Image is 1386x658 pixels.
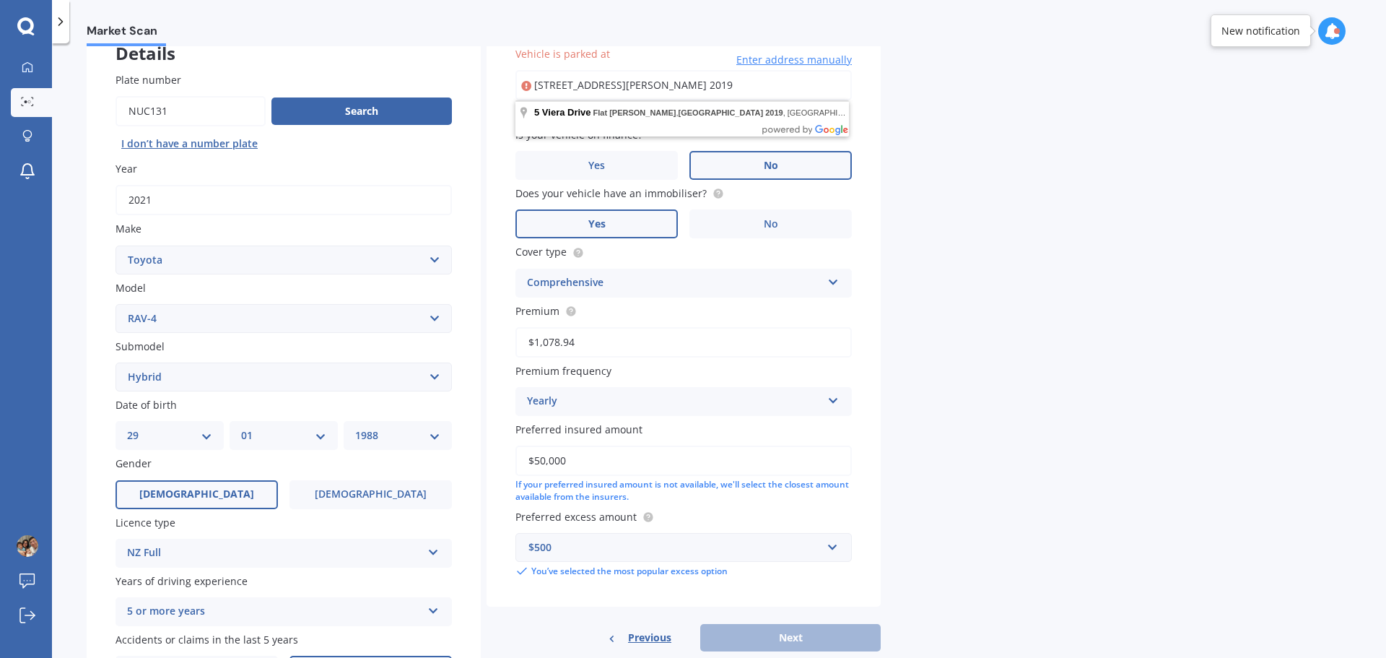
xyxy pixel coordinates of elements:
[515,186,707,200] span: Does your vehicle have an immobiliser?
[139,488,254,501] span: [DEMOGRAPHIC_DATA]
[515,364,611,378] span: Premium frequency
[588,218,606,230] span: Yes
[515,446,852,476] input: Enter amount
[593,108,676,117] span: Flat [PERSON_NAME]
[115,339,165,353] span: Submodel
[764,160,778,172] span: No
[736,53,852,67] span: Enter address manually
[115,132,263,155] button: I don’t have a number plate
[515,304,559,318] span: Premium
[515,327,852,358] input: Enter premium
[115,574,248,588] span: Years of driving experience
[527,393,821,410] div: Yearly
[534,107,539,118] span: 5
[115,73,181,87] span: Plate number
[115,398,177,412] span: Date of birth
[127,603,422,620] div: 5 or more years
[115,516,175,529] span: Licence type
[115,457,152,471] span: Gender
[115,185,452,215] input: YYYY
[679,108,764,117] span: [GEOGRAPHIC_DATA]
[542,107,591,118] span: Viera Drive
[17,535,38,557] img: picture
[115,162,137,176] span: Year
[588,160,605,172] span: Yes
[515,246,567,259] span: Cover type
[115,281,146,295] span: Model
[115,96,266,126] input: Enter plate number
[115,633,298,646] span: Accidents or claims in the last 5 years
[515,510,637,524] span: Preferred excess amount
[593,108,871,117] span: , , [GEOGRAPHIC_DATA]
[127,545,422,562] div: NZ Full
[527,274,821,292] div: Comprehensive
[528,540,821,555] div: $500
[765,108,783,117] span: 2019
[515,479,852,503] div: If your preferred insured amount is not available, we'll select the closest amount available from...
[515,565,852,578] div: You’ve selected the most popular excess option
[271,98,452,125] button: Search
[1221,24,1300,38] div: New notification
[115,222,141,236] span: Make
[315,488,427,501] span: [DEMOGRAPHIC_DATA]
[515,423,642,436] span: Preferred insured amount
[764,218,778,230] span: No
[628,627,671,649] span: Previous
[515,70,852,100] input: Enter address
[87,24,166,43] span: Market Scan
[515,47,610,61] span: Vehicle is parked at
